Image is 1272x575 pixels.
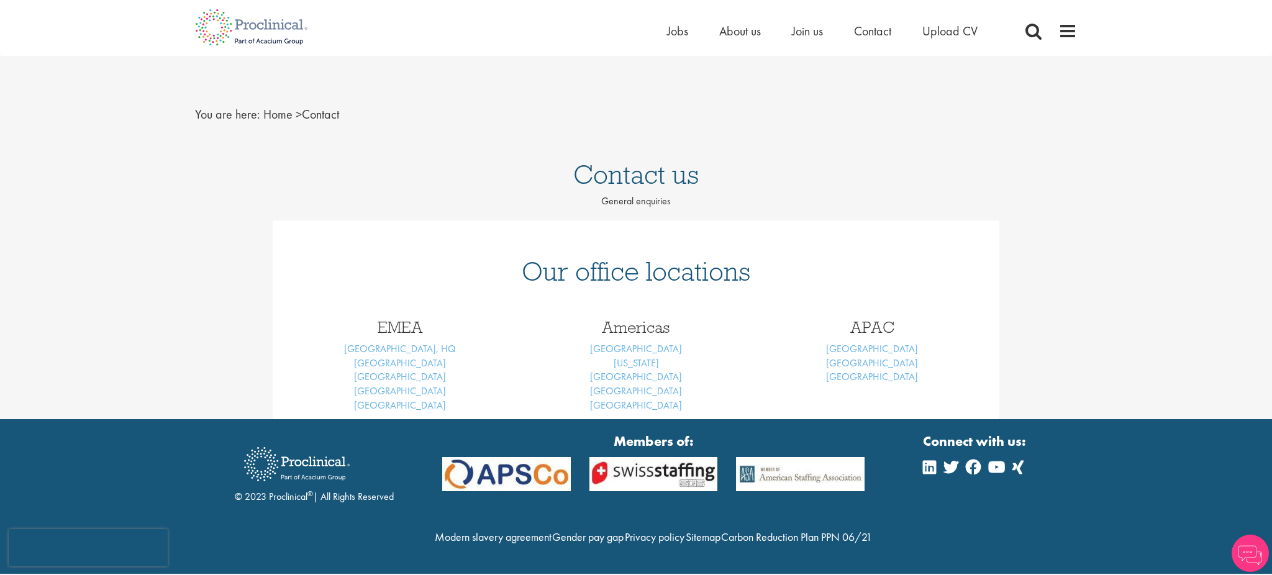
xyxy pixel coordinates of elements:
div: © 2023 Proclinical | All Rights Reserved [235,438,394,504]
h3: Americas [527,319,745,335]
a: [GEOGRAPHIC_DATA] [590,384,682,397]
a: Carbon Reduction Plan PPN 06/21 [721,530,872,544]
span: You are here: [195,106,260,122]
h3: APAC [763,319,981,335]
img: APSCo [580,457,727,491]
a: Jobs [667,23,688,39]
a: Upload CV [922,23,978,39]
img: APSCo [727,457,874,491]
a: [GEOGRAPHIC_DATA] [590,399,682,412]
a: [GEOGRAPHIC_DATA] [354,384,446,397]
a: About us [719,23,761,39]
a: breadcrumb link to Home [263,106,293,122]
a: Contact [854,23,891,39]
a: [GEOGRAPHIC_DATA] [590,342,682,355]
a: [GEOGRAPHIC_DATA], HQ [344,342,456,355]
a: [GEOGRAPHIC_DATA] [826,356,918,369]
a: Privacy policy [625,530,684,544]
img: Chatbot [1232,535,1269,572]
h1: Our office locations [291,258,981,285]
a: [GEOGRAPHIC_DATA] [354,356,446,369]
a: [US_STATE] [614,356,659,369]
iframe: reCAPTCHA [9,529,168,566]
h3: EMEA [291,319,509,335]
sup: ® [307,489,313,499]
a: Gender pay gap [552,530,624,544]
a: Sitemap [686,530,720,544]
a: [GEOGRAPHIC_DATA] [590,370,682,383]
span: Contact [263,106,339,122]
img: Proclinical Recruitment [235,438,359,490]
strong: Members of: [442,432,865,451]
strong: Connect with us: [923,432,1029,451]
span: > [296,106,302,122]
a: [GEOGRAPHIC_DATA] [826,370,918,383]
a: Join us [792,23,823,39]
a: Modern slavery agreement [435,530,552,544]
a: [GEOGRAPHIC_DATA] [354,399,446,412]
a: [GEOGRAPHIC_DATA] [826,342,918,355]
a: [GEOGRAPHIC_DATA] [354,370,446,383]
img: APSCo [433,457,580,491]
